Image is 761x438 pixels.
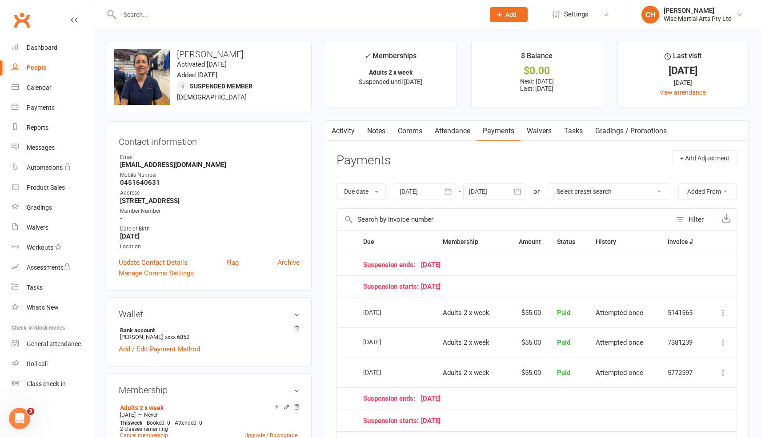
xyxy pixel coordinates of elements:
[27,244,53,251] div: Workouts
[490,7,528,22] button: Add
[689,214,704,225] div: Filter
[369,69,413,76] strong: Adults 2 x week
[664,7,732,15] div: [PERSON_NAME]
[27,264,71,271] div: Assessments
[226,257,239,268] a: Flag
[480,78,594,92] p: Next: [DATE] Last: [DATE]
[120,225,300,233] div: Date of Birth
[12,238,94,258] a: Workouts
[533,186,540,197] div: or
[120,426,168,432] span: 2 classes remaining
[114,49,170,105] img: image1745396925.png
[336,154,391,167] h3: Payments
[557,369,570,377] span: Paid
[673,150,737,166] button: + Add Adjustment
[27,340,81,347] div: General attendance
[120,404,164,411] a: Adults 2 x week
[119,385,300,395] h3: Membership
[355,231,435,253] th: Due
[27,84,52,91] div: Calendar
[477,121,521,141] a: Payments
[118,411,300,418] div: —
[363,261,698,269] div: [DATE]
[12,198,94,218] a: Gradings
[120,420,130,426] span: This
[596,309,643,317] span: Attempted once
[665,50,701,66] div: Last visit
[12,38,94,58] a: Dashboard
[119,133,300,147] h3: Contact information
[27,124,48,131] div: Reports
[363,395,421,402] span: Suspension ends:
[557,309,570,317] span: Paid
[443,338,489,346] span: Adults 2 x week
[177,93,247,101] span: [DEMOGRAPHIC_DATA]
[678,183,737,199] button: Added From
[12,58,94,78] a: People
[120,232,300,240] strong: [DATE]
[119,309,300,319] h3: Wallet
[558,121,589,141] a: Tasks
[27,360,48,367] div: Roll call
[660,89,705,96] a: view attendance
[118,420,144,426] div: week
[435,231,506,253] th: Membership
[564,4,589,24] span: Settings
[359,78,422,85] span: Suspended until [DATE]
[120,197,300,205] strong: [STREET_ADDRESS]
[672,209,716,230] button: Filter
[336,183,386,199] button: Due date
[27,224,48,231] div: Waivers
[480,66,594,76] div: $0.00
[589,121,673,141] a: Gradings / Promotions
[660,358,706,388] td: 5772597
[363,283,421,291] span: Suspension starts:
[12,374,94,394] a: Class kiosk mode
[27,164,63,171] div: Automations
[27,64,47,71] div: People
[12,218,94,238] a: Waivers
[521,50,553,66] div: $ Balance
[11,9,33,31] a: Clubworx
[12,78,94,98] a: Calendar
[120,161,300,169] strong: [EMAIL_ADDRESS][DOMAIN_NAME]
[557,338,570,346] span: Paid
[325,121,361,141] a: Activity
[363,395,698,402] div: [DATE]
[443,309,489,317] span: Adults 2 x week
[12,334,94,354] a: General attendance kiosk mode
[27,304,59,311] div: What's New
[165,334,189,340] span: xxxx 6852
[177,71,217,79] time: Added [DATE]
[175,420,202,426] span: Attended: 0
[429,121,477,141] a: Attendance
[363,335,404,349] div: [DATE]
[12,98,94,118] a: Payments
[505,298,549,328] td: $55.00
[505,327,549,358] td: $55.00
[120,207,300,215] div: Member Number
[363,261,421,269] span: Suspension ends:
[120,327,295,334] strong: Bank account
[521,121,558,141] a: Waivers
[664,15,732,23] div: Wise Martial Arts Pty Ltd
[660,327,706,358] td: 7381239
[363,417,421,425] span: Suspension starts:
[363,417,698,425] div: [DATE]
[12,354,94,374] a: Roll call
[119,344,200,354] a: Add / Edit Payment Method
[9,408,30,429] iframe: Intercom live chat
[505,358,549,388] td: $55.00
[190,83,252,90] span: Suspended member
[363,283,698,291] div: [DATE]
[363,365,404,379] div: [DATE]
[144,412,158,418] span: Never
[120,189,300,197] div: Address
[177,60,227,68] time: Activated [DATE]
[12,118,94,138] a: Reports
[505,231,549,253] th: Amount
[147,420,170,426] span: Booked: 0
[12,178,94,198] a: Product Sales
[27,144,55,151] div: Messages
[596,338,643,346] span: Attempted once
